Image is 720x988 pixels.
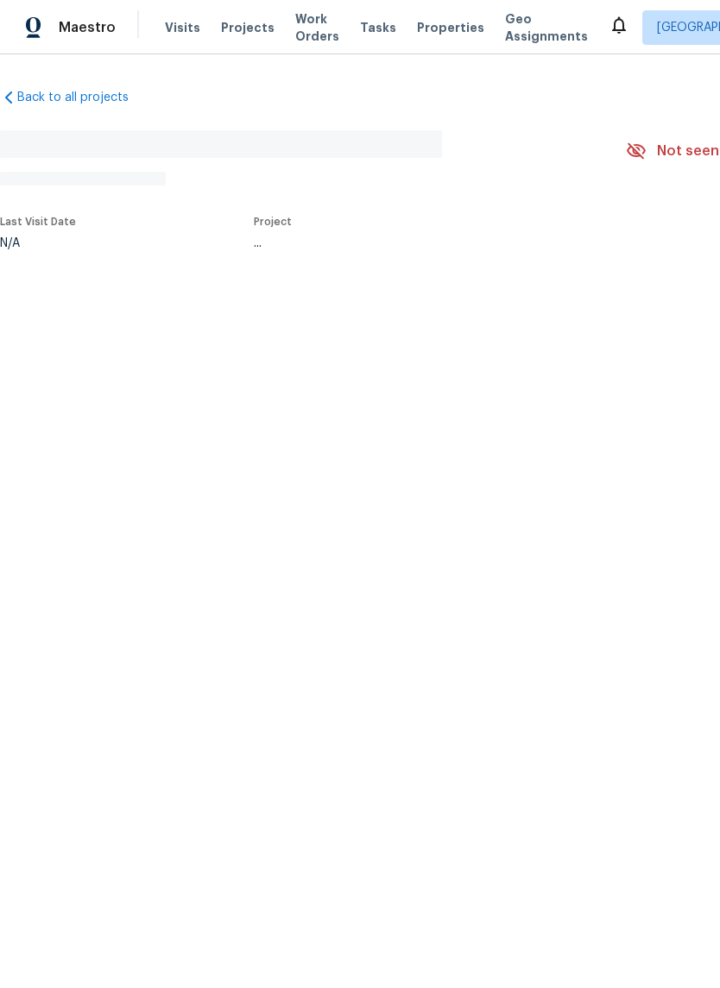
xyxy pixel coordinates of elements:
[254,237,585,249] div: ...
[221,19,275,36] span: Projects
[360,22,396,34] span: Tasks
[165,19,200,36] span: Visits
[254,217,292,227] span: Project
[59,19,116,36] span: Maestro
[417,19,484,36] span: Properties
[295,10,339,45] span: Work Orders
[505,10,588,45] span: Geo Assignments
